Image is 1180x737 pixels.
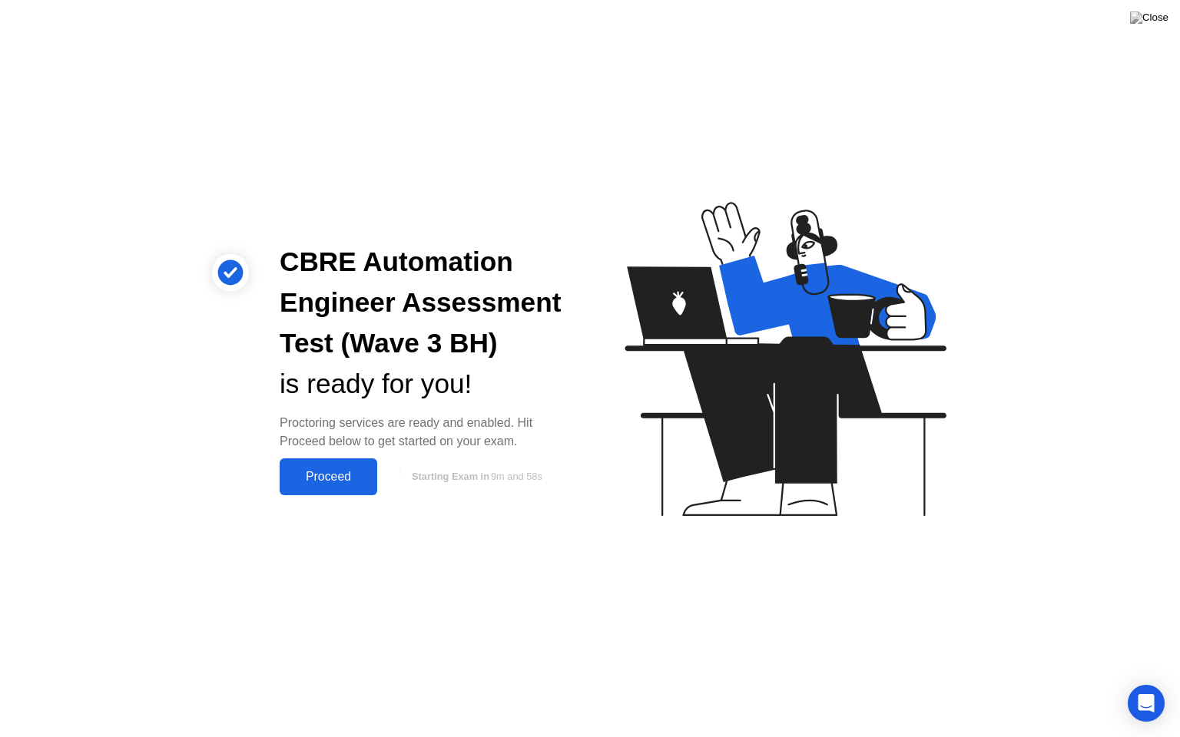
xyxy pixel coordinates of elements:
[280,364,565,405] div: is ready for you!
[1130,12,1168,24] img: Close
[280,458,377,495] button: Proceed
[280,242,565,363] div: CBRE Automation Engineer Assessment Test (Wave 3 BH)
[280,414,565,451] div: Proctoring services are ready and enabled. Hit Proceed below to get started on your exam.
[284,470,373,484] div: Proceed
[491,471,542,482] span: 9m and 58s
[1128,685,1165,722] div: Open Intercom Messenger
[385,462,565,491] button: Starting Exam in9m and 58s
